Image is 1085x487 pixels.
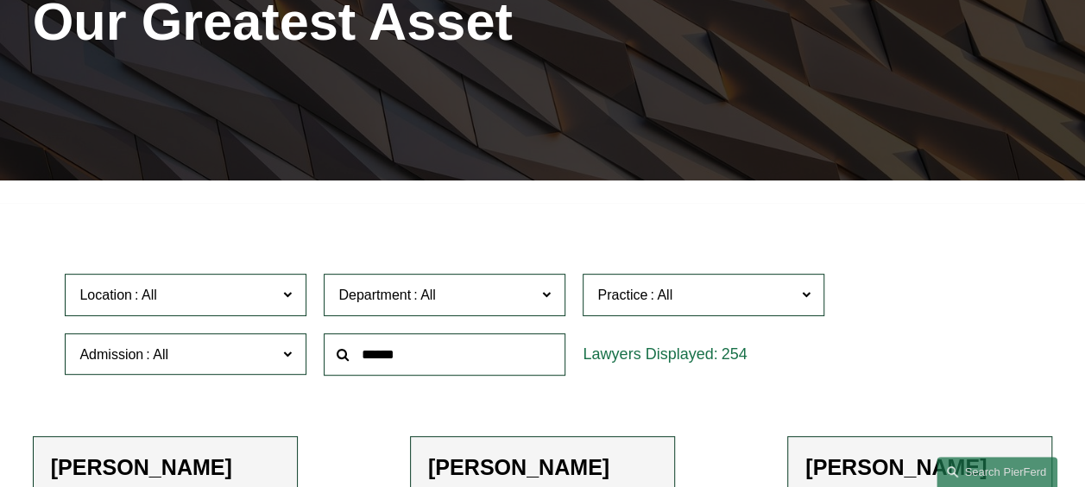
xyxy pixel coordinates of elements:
span: Department [338,288,411,302]
h2: [PERSON_NAME] [805,454,1034,480]
a: Search this site [937,457,1057,487]
span: Location [79,288,132,302]
h2: [PERSON_NAME] [51,454,280,480]
span: 254 [721,345,747,363]
h2: [PERSON_NAME] [428,454,657,480]
span: Admission [79,347,143,362]
span: Practice [597,288,647,302]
